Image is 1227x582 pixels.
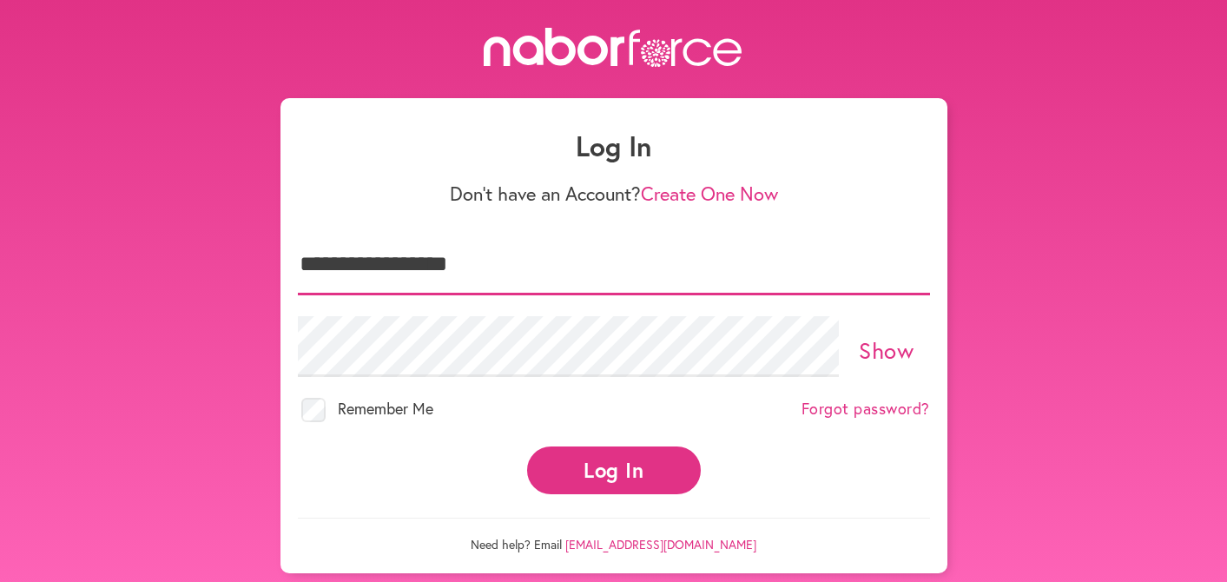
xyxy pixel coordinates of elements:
p: Don't have an Account? [298,182,930,205]
a: [EMAIL_ADDRESS][DOMAIN_NAME] [565,536,756,552]
h1: Log In [298,129,930,162]
p: Need help? Email [298,518,930,552]
button: Log In [527,446,701,494]
a: Show [859,335,914,365]
a: Forgot password? [802,400,930,419]
a: Create One Now [641,181,778,206]
span: Remember Me [338,398,433,419]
